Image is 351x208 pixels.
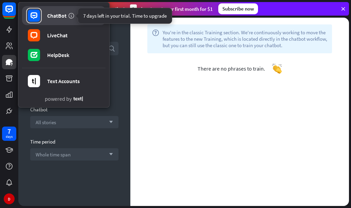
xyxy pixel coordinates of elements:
[36,151,71,158] span: Whole time span
[163,29,327,49] span: You're in the classic Training section. We're continuously working to move the features to the ne...
[106,120,113,124] i: arrow_down
[101,4,213,14] div: Subscribe in days to get your first month for $1
[106,152,113,156] i: arrow_down
[30,106,118,113] div: Chatbot
[108,45,115,52] i: search
[36,119,56,126] span: All stories
[152,29,159,49] i: help
[2,127,16,141] a: 7 days
[5,3,26,23] button: Open LiveChat chat widget
[198,65,265,72] span: There are no phrases to train.
[7,128,11,134] div: 7
[30,138,118,145] div: Time period
[130,4,137,14] div: 3
[218,3,258,14] div: Subscribe now
[4,193,15,204] div: D
[6,134,13,139] div: days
